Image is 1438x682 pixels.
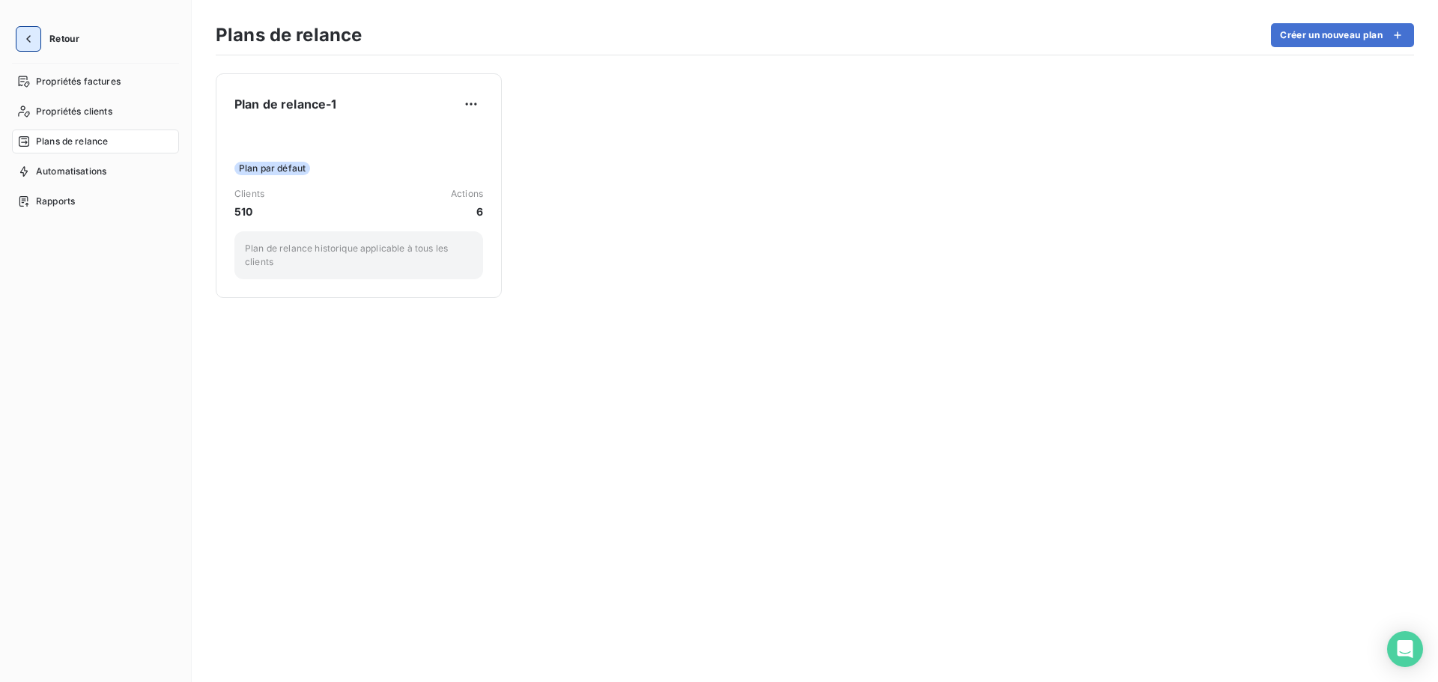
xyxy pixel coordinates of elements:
span: 510 [234,204,264,219]
span: Plan de relance-1 [234,95,337,113]
div: Open Intercom Messenger [1387,631,1423,667]
a: Rapports [12,189,179,213]
span: Plans de relance [36,135,108,148]
a: Automatisations [12,159,179,183]
span: Retour [49,34,79,43]
button: Retour [12,27,91,51]
span: 6 [451,204,483,219]
span: Actions [451,187,483,201]
a: Propriétés factures [12,70,179,94]
span: Rapports [36,195,75,208]
a: Propriétés clients [12,100,179,124]
h3: Plans de relance [216,22,362,49]
span: Clients [234,187,264,201]
p: Plan de relance historique applicable à tous les clients [245,242,473,269]
button: Créer un nouveau plan [1271,23,1414,47]
span: Propriétés factures [36,75,121,88]
a: Plans de relance [12,130,179,153]
span: Plan par défaut [234,162,310,175]
span: Propriétés clients [36,105,112,118]
span: Automatisations [36,165,106,178]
